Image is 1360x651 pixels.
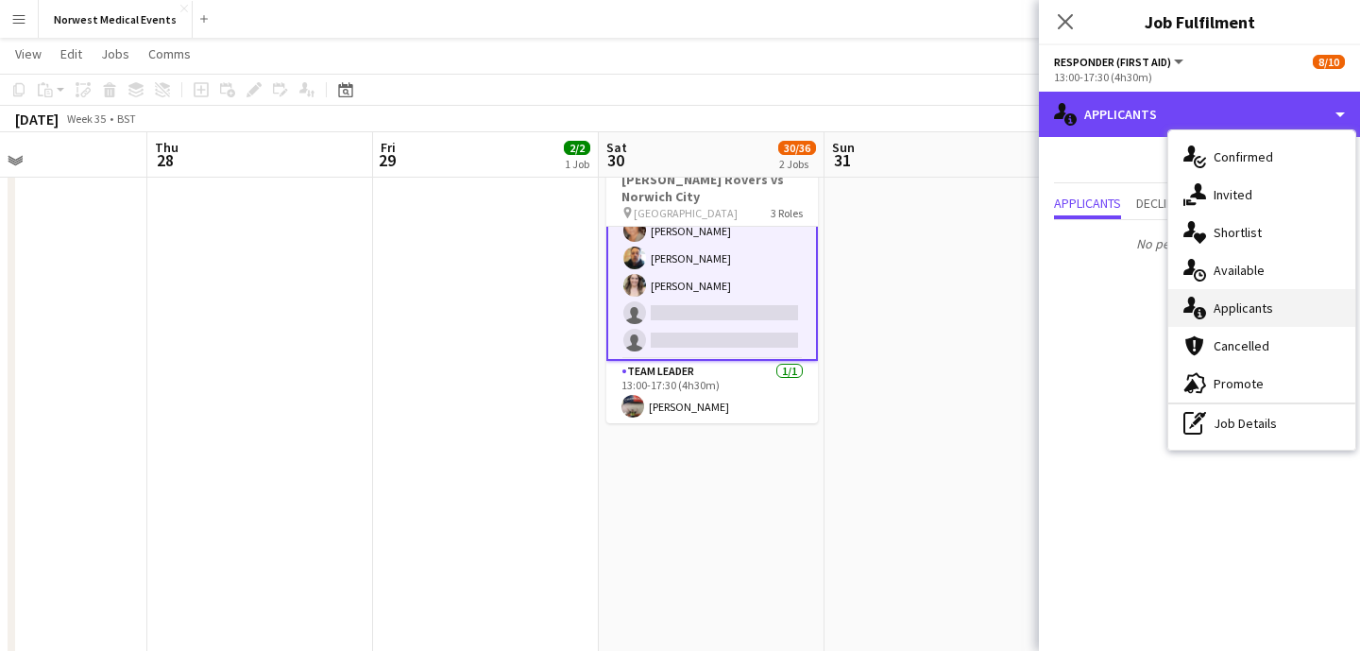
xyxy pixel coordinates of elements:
a: View [8,42,49,66]
app-job-card: 13:00-17:30 (4h30m)8/10[PERSON_NAME] Rovers vs Norwich City [GEOGRAPHIC_DATA]3 Roles[PERSON_NAME]... [606,144,818,423]
a: Comms [141,42,198,66]
div: 1 Job [565,157,589,171]
span: Declined [1136,197,1188,210]
app-card-role: Team Leader1/113:00-17:30 (4h30m)[PERSON_NAME] [606,361,818,425]
span: Week 35 [62,111,110,126]
span: 28 [152,149,178,171]
div: Invited [1168,176,1355,214]
span: Responder (First Aid) [1054,55,1171,69]
button: Responder (First Aid) [1054,55,1186,69]
span: Thu [155,139,178,156]
div: Cancelled [1168,327,1355,365]
span: 30/36 [778,141,816,155]
button: Norwest Medical Events [39,1,193,38]
span: Sat [606,139,627,156]
h3: [PERSON_NAME] Rovers vs Norwich City [606,171,818,205]
div: Promote [1168,365,1355,403]
a: Jobs [93,42,137,66]
span: [GEOGRAPHIC_DATA] [634,206,738,220]
span: Applicants [1054,197,1121,210]
div: Confirmed [1168,138,1355,176]
app-card-role: [PERSON_NAME][PERSON_NAME][PERSON_NAME][PERSON_NAME][PERSON_NAME][PERSON_NAME] [606,101,818,361]
p: No pending applicants [1039,228,1360,260]
div: BST [117,111,136,126]
span: 3 Roles [771,206,803,220]
span: 8/10 [1313,55,1345,69]
span: Comms [148,45,191,62]
span: Edit [60,45,82,62]
div: Applicants [1039,92,1360,137]
span: Jobs [101,45,129,62]
span: Sun [832,139,855,156]
div: 13:00-17:30 (4h30m) [1054,70,1345,84]
span: 2/2 [564,141,590,155]
div: Available [1168,251,1355,289]
span: Fri [381,139,396,156]
span: View [15,45,42,62]
div: [DATE] [15,110,59,128]
a: Edit [53,42,90,66]
span: 31 [829,149,855,171]
div: Job Details [1168,404,1355,442]
div: 2 Jobs [779,157,815,171]
span: 30 [603,149,627,171]
span: 29 [378,149,396,171]
h3: Job Fulfilment [1039,9,1360,34]
div: Applicants [1168,289,1355,327]
div: Shortlist [1168,214,1355,251]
